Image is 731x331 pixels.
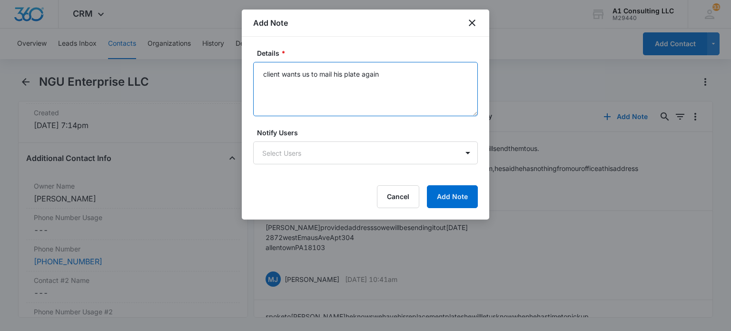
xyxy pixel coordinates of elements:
[257,48,482,58] label: Details
[377,185,419,208] button: Cancel
[427,185,478,208] button: Add Note
[257,128,482,138] label: Notify Users
[253,17,288,29] h1: Add Note
[253,62,478,116] textarea: client wants us to mail his plate again
[466,17,478,29] button: close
